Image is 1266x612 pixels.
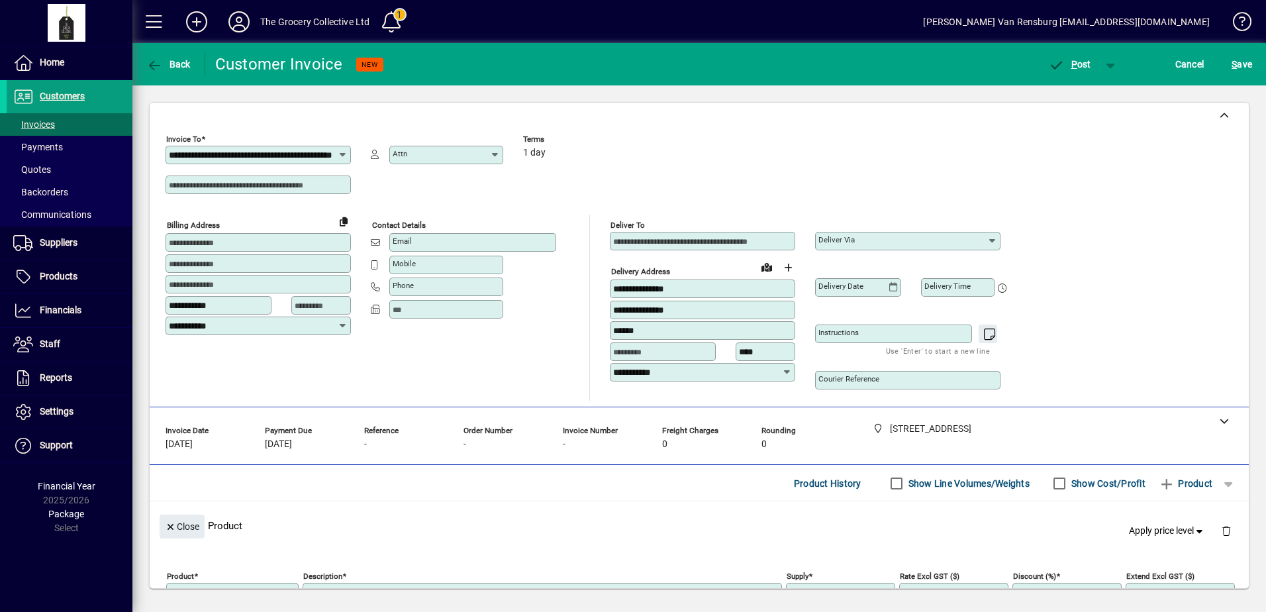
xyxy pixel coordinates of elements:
[48,509,84,519] span: Package
[1152,472,1219,495] button: Product
[40,440,73,450] span: Support
[166,439,193,450] span: [DATE]
[166,134,201,144] mat-label: Invoice To
[393,236,412,246] mat-label: Email
[787,572,808,581] mat-label: Supply
[1048,59,1091,70] span: ost
[160,515,205,538] button: Close
[265,439,292,450] span: [DATE]
[1129,524,1206,538] span: Apply price level
[38,481,95,491] span: Financial Year
[393,259,416,268] mat-label: Mobile
[7,429,132,462] a: Support
[260,11,370,32] div: The Grocery Collective Ltd
[40,271,77,281] span: Products
[1232,54,1252,75] span: ave
[1228,52,1255,76] button: Save
[1071,59,1077,70] span: P
[13,119,55,130] span: Invoices
[7,227,132,260] a: Suppliers
[7,294,132,327] a: Financials
[900,572,959,581] mat-label: Rate excl GST ($)
[1069,477,1145,490] label: Show Cost/Profit
[156,520,208,532] app-page-header-button: Close
[924,281,971,291] mat-label: Delivery time
[1210,525,1242,536] app-page-header-button: Delete
[13,187,68,197] span: Backorders
[7,362,132,395] a: Reports
[523,135,603,144] span: Terms
[175,10,218,34] button: Add
[563,439,565,450] span: -
[818,328,859,337] mat-label: Instructions
[215,54,343,75] div: Customer Invoice
[1232,59,1237,70] span: S
[13,142,63,152] span: Payments
[333,211,354,232] button: Copy to Delivery address
[818,281,863,291] mat-label: Delivery date
[789,472,867,495] button: Product History
[362,60,378,69] span: NEW
[40,406,73,417] span: Settings
[7,203,132,226] a: Communications
[756,256,777,278] a: View on map
[393,149,407,158] mat-label: Attn
[523,148,546,158] span: 1 day
[923,11,1210,32] div: [PERSON_NAME] Van Rensburg [EMAIL_ADDRESS][DOMAIN_NAME]
[777,257,799,278] button: Choose address
[7,260,132,293] a: Products
[1175,54,1204,75] span: Cancel
[40,237,77,248] span: Suppliers
[40,372,72,383] span: Reports
[794,473,861,494] span: Product History
[1210,515,1242,546] button: Delete
[364,439,367,450] span: -
[1223,3,1249,46] a: Knowledge Base
[7,395,132,429] a: Settings
[13,209,91,220] span: Communications
[761,439,767,450] span: 0
[303,572,342,581] mat-label: Description
[1159,473,1212,494] span: Product
[818,374,879,383] mat-label: Courier Reference
[40,338,60,349] span: Staff
[463,439,466,450] span: -
[132,52,205,76] app-page-header-button: Back
[146,59,191,70] span: Back
[818,235,855,244] mat-label: Deliver via
[1013,572,1056,581] mat-label: Discount (%)
[7,46,132,79] a: Home
[7,136,132,158] a: Payments
[218,10,260,34] button: Profile
[1172,52,1208,76] button: Cancel
[40,305,81,315] span: Financials
[165,516,199,538] span: Close
[150,501,1249,550] div: Product
[143,52,194,76] button: Back
[40,91,85,101] span: Customers
[1126,572,1194,581] mat-label: Extend excl GST ($)
[7,113,132,136] a: Invoices
[7,158,132,181] a: Quotes
[886,343,990,358] mat-hint: Use 'Enter' to start a new line
[1042,52,1098,76] button: Post
[7,181,132,203] a: Backorders
[7,328,132,361] a: Staff
[167,572,194,581] mat-label: Product
[1124,519,1211,543] button: Apply price level
[610,221,645,230] mat-label: Deliver To
[40,57,64,68] span: Home
[906,477,1030,490] label: Show Line Volumes/Weights
[13,164,51,175] span: Quotes
[393,281,414,290] mat-label: Phone
[662,439,667,450] span: 0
